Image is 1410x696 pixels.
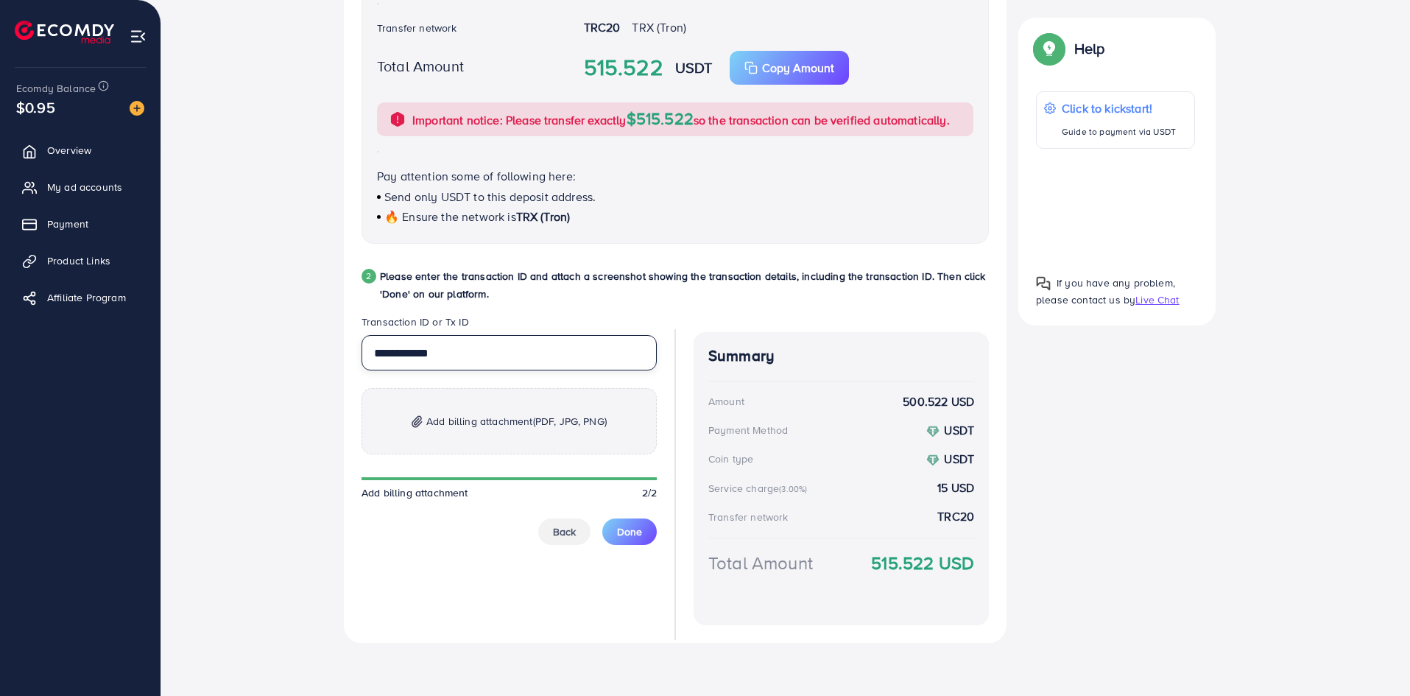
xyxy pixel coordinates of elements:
[11,283,149,312] a: Affiliate Program
[130,101,144,116] img: image
[380,267,989,303] p: Please enter the transaction ID and attach a screenshot showing the transaction details, includin...
[730,51,849,85] button: Copy Amount
[426,412,607,430] span: Add billing attachment
[944,422,974,438] strong: USDT
[708,423,788,437] div: Payment Method
[1074,40,1105,57] p: Help
[762,59,834,77] p: Copy Amount
[362,314,657,335] legend: Transaction ID or Tx ID
[384,208,516,225] span: 🔥 Ensure the network is
[11,246,149,275] a: Product Links
[377,167,973,185] p: Pay attention some of following here:
[516,208,571,225] span: TRX (Tron)
[584,52,663,84] strong: 515.522
[1347,630,1399,685] iframe: Chat
[1036,276,1051,291] img: Popup guide
[1135,292,1179,307] span: Live Chat
[533,414,607,429] span: (PDF, JPG, PNG)
[47,290,126,305] span: Affiliate Program
[11,172,149,202] a: My ad accounts
[130,28,147,45] img: menu
[708,481,811,496] div: Service charge
[538,519,591,545] button: Back
[708,394,744,409] div: Amount
[47,180,122,194] span: My ad accounts
[1062,123,1176,141] p: Guide to payment via USDT
[47,143,91,158] span: Overview
[708,550,813,576] div: Total Amount
[553,524,576,539] span: Back
[389,110,406,128] img: alert
[412,415,423,428] img: img
[377,188,973,205] p: Send only USDT to this deposit address.
[675,57,713,78] strong: USDT
[871,550,974,576] strong: 515.522 USD
[708,510,789,524] div: Transfer network
[11,209,149,239] a: Payment
[47,253,110,268] span: Product Links
[412,110,950,129] p: Important notice: Please transfer exactly so the transaction can be verified automatically.
[642,485,657,500] span: 2/2
[11,136,149,165] a: Overview
[926,454,940,467] img: coin
[362,269,376,284] div: 2
[708,347,974,365] h4: Summary
[15,21,114,43] img: logo
[602,519,657,545] button: Done
[47,217,88,231] span: Payment
[362,485,468,500] span: Add billing attachment
[632,19,686,35] span: TRX (Tron)
[708,451,753,466] div: Coin type
[1062,99,1176,117] p: Click to kickstart!
[926,425,940,438] img: coin
[377,21,457,35] label: Transfer network
[584,19,621,35] strong: TRC20
[944,451,974,467] strong: USDT
[937,508,974,525] strong: TRC20
[627,107,694,130] span: $515.522
[779,483,807,495] small: (3.00%)
[16,96,55,118] span: $0.95
[1036,35,1062,62] img: Popup guide
[377,55,464,77] label: Total Amount
[16,81,96,96] span: Ecomdy Balance
[1036,275,1175,307] span: If you have any problem, please contact us by
[903,393,974,410] strong: 500.522 USD
[937,479,974,496] strong: 15 USD
[617,524,642,539] span: Done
